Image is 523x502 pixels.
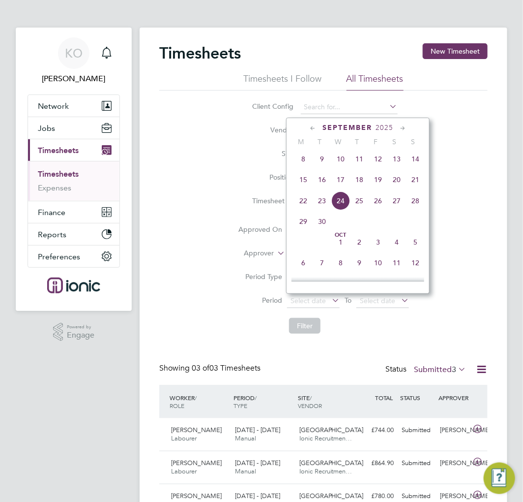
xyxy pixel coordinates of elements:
span: 18 [350,170,369,189]
img: ionic-logo-retina.png [47,278,100,293]
span: 5 [406,233,425,251]
span: 10 [331,150,350,168]
span: 15 [294,170,313,189]
span: Timesheets [38,146,79,155]
div: £744.00 [359,422,398,439]
span: F [366,137,385,146]
button: Engage Resource Center [484,463,515,494]
div: WORKER [167,389,231,414]
li: All Timesheets [347,73,404,91]
span: Select date [360,296,395,305]
span: [GEOGRAPHIC_DATA] [299,426,364,434]
a: Timesheets [38,169,79,179]
span: Oct [331,233,350,238]
label: Approver [230,249,274,258]
div: Submitted [398,455,436,471]
div: Timesheets [28,161,119,201]
span: 3 [452,365,456,375]
span: 19 [369,170,387,189]
div: SITE [295,389,359,414]
span: 12 [369,150,387,168]
span: 21 [406,170,425,189]
span: 19 [406,274,425,293]
span: 29 [294,212,313,231]
span: 1 [331,233,350,251]
span: 03 Timesheets [192,363,261,373]
span: Ionic Recruitmen… [299,434,352,442]
span: T [310,137,329,146]
span: Network [38,101,69,111]
h2: Timesheets [159,43,241,63]
button: Jobs [28,117,119,139]
a: Go to home page [28,278,120,293]
span: To [342,294,354,307]
span: 16 [350,274,369,293]
span: Ionic Recruitmen… [299,467,352,475]
span: 13 [387,150,406,168]
span: S [404,137,422,146]
span: 24 [331,191,350,210]
span: VENDOR [298,402,322,409]
label: Submitted [414,365,466,375]
span: 18 [387,274,406,293]
label: Site [250,149,294,158]
a: Expenses [38,183,71,192]
span: T [348,137,366,146]
button: Timesheets [28,139,119,161]
span: 26 [369,191,387,210]
span: 28 [406,191,425,210]
span: [GEOGRAPHIC_DATA] [299,492,364,500]
span: 17 [369,274,387,293]
div: STATUS [398,389,436,407]
span: 25 [350,191,369,210]
span: 16 [313,170,331,189]
span: [DATE] - [DATE] [235,492,280,500]
div: £864.90 [359,455,398,471]
span: September [322,124,372,132]
div: [PERSON_NAME] [436,422,475,439]
span: M [291,137,310,146]
span: 23 [313,191,331,210]
span: [PERSON_NAME] [171,492,222,500]
span: Preferences [38,252,80,261]
span: 13 [294,274,313,293]
span: 22 [294,191,313,210]
span: Labourer [171,467,197,475]
li: Timesheets I Follow [244,73,322,91]
span: [PERSON_NAME] [171,459,222,467]
span: Manual [235,467,256,475]
span: 2 [350,233,369,251]
span: 14 [406,150,425,168]
a: KO[PERSON_NAME] [28,37,120,85]
div: Showing [159,363,262,374]
span: W [329,137,348,146]
button: Network [28,95,119,117]
span: 14 [313,274,331,293]
span: 12 [406,253,425,272]
span: [PERSON_NAME] [171,426,222,434]
span: 7 [313,253,331,272]
span: 27 [387,191,406,210]
span: 30 [313,212,331,231]
span: Jobs [38,124,55,133]
span: Finance [38,208,65,217]
span: / [310,394,312,402]
button: Preferences [28,246,119,267]
button: New Timesheet [423,43,488,59]
div: Status [385,363,468,377]
span: ROLE [170,402,184,409]
span: 8 [294,150,313,168]
label: Period Type [238,272,282,281]
span: Manual [235,434,256,442]
nav: Main navigation [16,28,132,311]
button: Finance [28,201,119,223]
label: Approved On [238,225,282,234]
span: 11 [350,150,369,168]
button: Filter [289,318,320,334]
span: 2025 [376,124,393,132]
span: 03 of [192,363,209,373]
input: Search for... [301,100,398,114]
label: Client Config [250,102,294,111]
span: [DATE] - [DATE] [235,426,280,434]
button: Reports [28,223,119,245]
